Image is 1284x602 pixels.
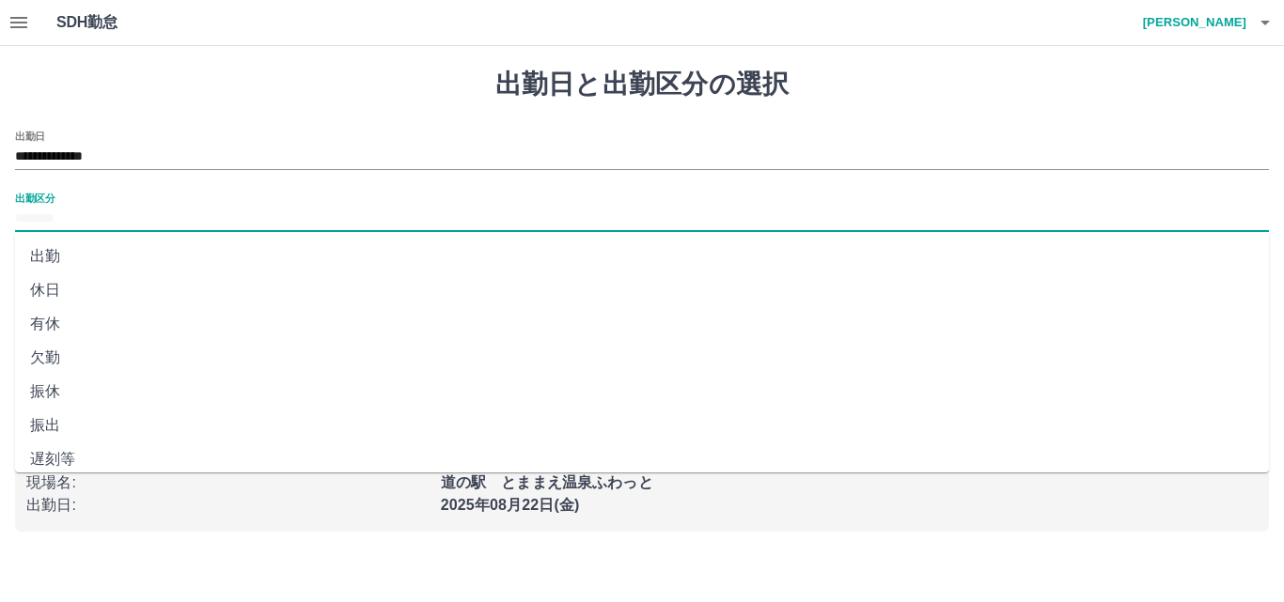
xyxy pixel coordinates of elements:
li: 振出 [15,409,1269,442]
li: 欠勤 [15,341,1269,375]
b: 2025年08月22日(金) [441,497,580,513]
b: 道の駅 とままえ温泉ふわっと [441,474,653,490]
li: 振休 [15,375,1269,409]
label: 出勤区分 [15,191,55,205]
li: 遅刻等 [15,442,1269,476]
li: 有休 [15,307,1269,341]
p: 出勤日 : [26,494,430,517]
li: 休日 [15,273,1269,307]
label: 出勤日 [15,129,45,143]
li: 出勤 [15,239,1269,273]
h1: 出勤日と出勤区分の選択 [15,69,1269,100]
